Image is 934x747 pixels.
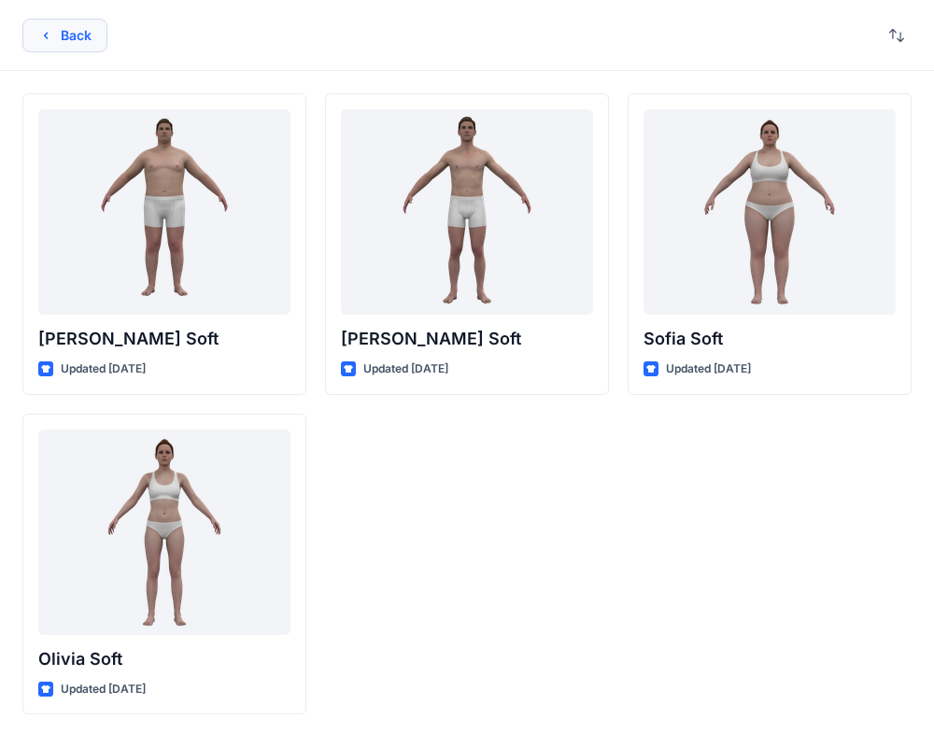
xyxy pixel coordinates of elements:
[61,359,146,379] p: Updated [DATE]
[38,109,290,315] a: Joseph Soft
[644,326,896,352] p: Sofia Soft
[666,359,751,379] p: Updated [DATE]
[38,430,290,635] a: Olivia Soft
[38,646,290,672] p: Olivia Soft
[341,326,593,352] p: [PERSON_NAME] Soft
[38,326,290,352] p: [PERSON_NAME] Soft
[363,359,448,379] p: Updated [DATE]
[644,109,896,315] a: Sofia Soft
[341,109,593,315] a: Oliver Soft
[22,19,107,52] button: Back
[61,680,146,699] p: Updated [DATE]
